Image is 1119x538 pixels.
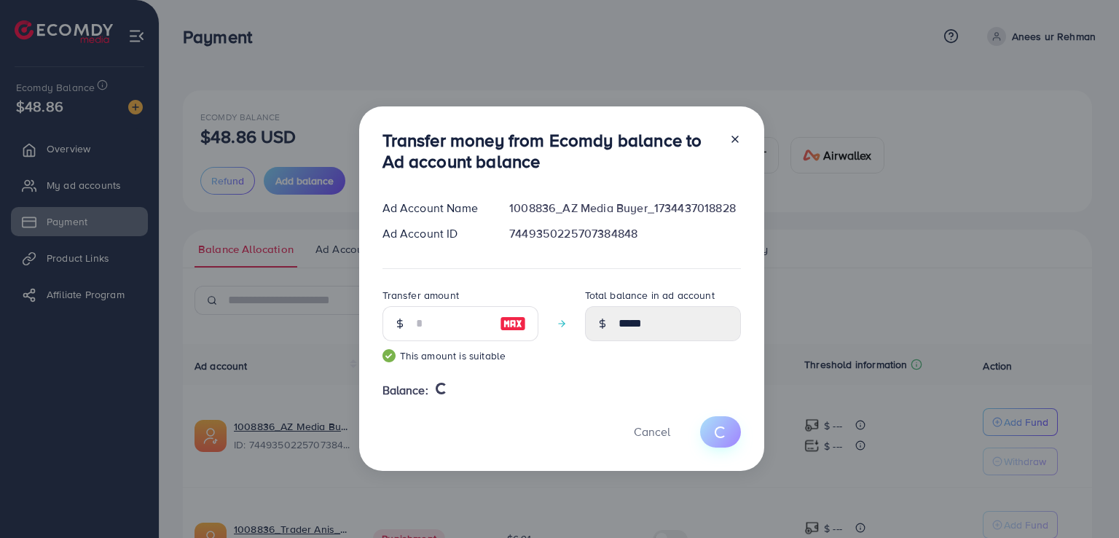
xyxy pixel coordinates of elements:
[616,416,688,448] button: Cancel
[1057,472,1108,527] iframe: Chat
[382,348,538,363] small: This amount is suitable
[382,349,396,362] img: guide
[371,225,498,242] div: Ad Account ID
[634,424,670,440] span: Cancel
[382,382,428,399] span: Balance:
[371,200,498,217] div: Ad Account Name
[382,288,459,303] label: Transfer amount
[585,288,715,303] label: Total balance in ad account
[498,225,752,242] div: 7449350225707384848
[382,130,718,172] h3: Transfer money from Ecomdy balance to Ad account balance
[498,200,752,217] div: 1008836_AZ Media Buyer_1734437018828
[500,315,526,332] img: image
